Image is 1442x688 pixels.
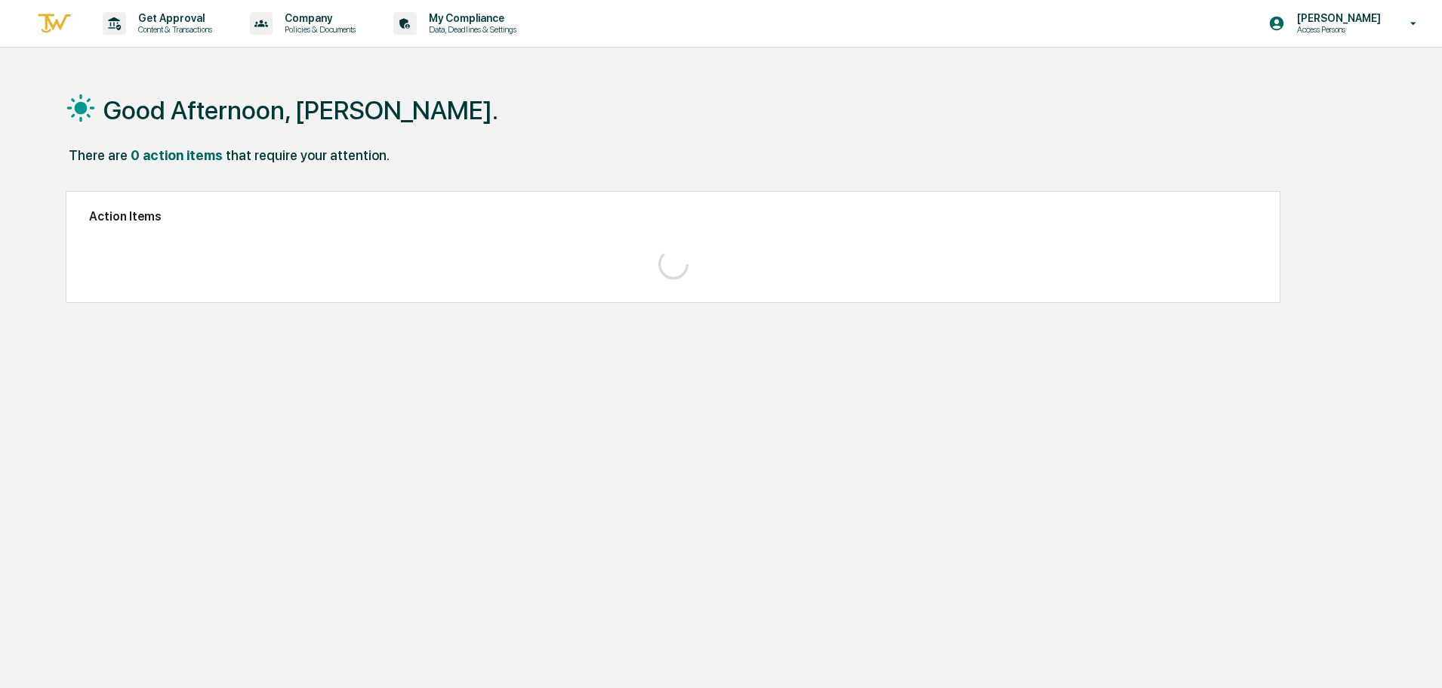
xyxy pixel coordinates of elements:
[103,95,498,125] h1: Good Afternoon, [PERSON_NAME].
[1394,638,1434,679] iframe: Open customer support
[1285,12,1388,24] p: [PERSON_NAME]
[1285,24,1388,35] p: Access Persons
[126,24,220,35] p: Content & Transactions
[131,147,223,163] div: 0 action items
[226,147,390,163] div: that require your attention.
[417,12,524,24] p: My Compliance
[417,24,524,35] p: Data, Deadlines & Settings
[36,11,72,36] img: logo
[69,147,128,163] div: There are
[89,209,1257,224] h2: Action Items
[273,24,363,35] p: Policies & Documents
[126,12,220,24] p: Get Approval
[273,12,363,24] p: Company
